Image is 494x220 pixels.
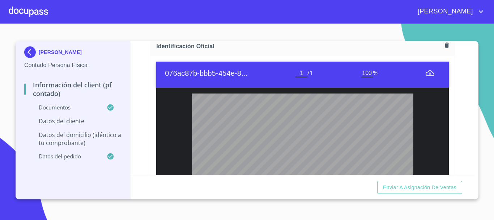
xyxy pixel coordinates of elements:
[383,183,456,192] span: Enviar a Asignación de Ventas
[412,6,477,17] span: [PERSON_NAME]
[24,104,107,111] p: Documentos
[165,67,296,79] h6: 076ac87b-bbb5-454e-8...
[426,69,434,78] button: menu
[373,69,378,77] span: %
[156,42,442,50] span: Identificación Oficial
[24,117,122,125] p: Datos del cliente
[24,153,107,160] p: Datos del pedido
[377,181,462,194] button: Enviar a Asignación de Ventas
[24,46,39,58] img: Docupass spot blue
[24,80,122,98] p: Información del Client (PF contado)
[307,69,313,77] span: / 1
[24,61,122,70] p: Contado Persona Física
[39,49,82,55] p: [PERSON_NAME]
[412,6,485,17] button: account of current user
[24,46,122,61] div: [PERSON_NAME]
[24,131,122,147] p: Datos del domicilio (idéntico a tu comprobante)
